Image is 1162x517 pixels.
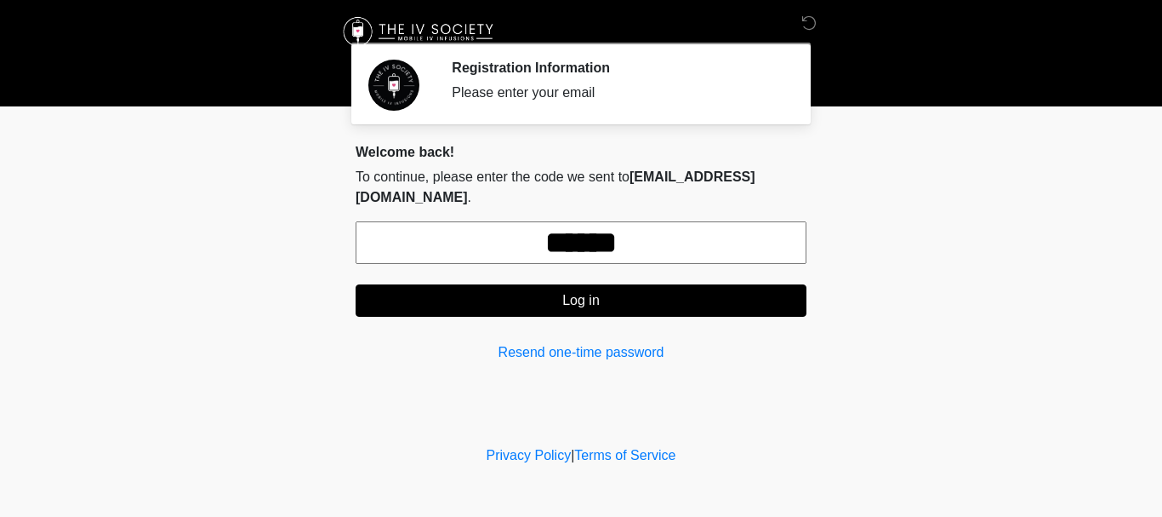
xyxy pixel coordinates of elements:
[452,60,781,76] h2: Registration Information
[452,83,781,103] div: Please enter your email
[356,144,806,160] h2: Welcome back!
[487,448,572,462] a: Privacy Policy
[368,60,419,111] img: Agent Avatar
[571,448,574,462] a: |
[339,13,501,51] img: The IV Society Logo
[574,448,675,462] a: Terms of Service
[356,167,806,208] p: To continue, please enter the code we sent to .
[356,284,806,317] button: Log in
[356,342,806,363] a: Resend one-time password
